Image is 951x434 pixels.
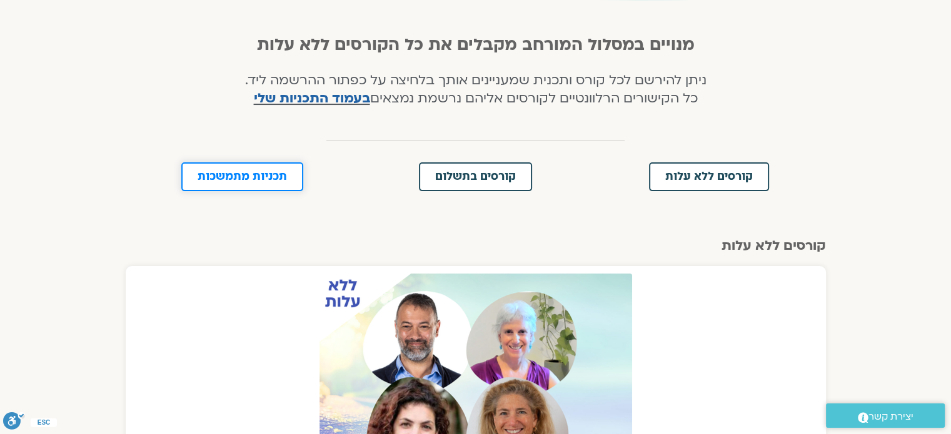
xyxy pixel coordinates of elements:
h2: מנויים במסלול המורחב מקבלים את כל הקורסים ללא עלות [239,36,712,54]
a: קורסים ללא עלות [649,162,769,191]
h4: ניתן להירשם לכל קורס ותכנית שמעניינים אותך בלחיצה על כפתור ההרשמה ליד. כל הקישורים הרלוונטיים לקו... [239,72,712,108]
a: בעמוד התכניות שלי [254,89,370,107]
span: תכניות מתמשכות [198,171,287,182]
span: יצירת קשר [868,408,913,425]
a: קורסים בתשלום [419,162,532,191]
a: יצירת קשר [826,403,945,428]
h2: קורסים ללא עלות [126,239,826,254]
span: קורסים ללא עלות [665,171,753,182]
a: תכניות מתמשכות [181,162,303,191]
span: קורסים בתשלום [435,171,516,182]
